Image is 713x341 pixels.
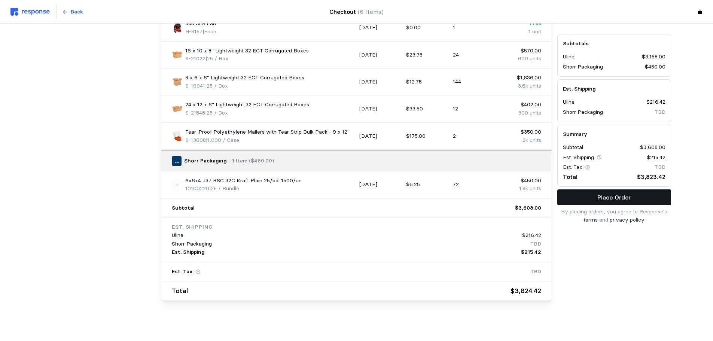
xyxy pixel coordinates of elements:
[655,108,665,116] p: TBD
[646,98,665,107] p: $216.42
[359,51,401,59] p: [DATE]
[500,109,541,117] p: 300 units
[406,24,448,32] p: $0.00
[500,136,541,144] p: 2k units
[71,8,83,16] p: Back
[202,28,216,35] span: | Each
[185,137,206,143] span: S-13608
[453,78,494,86] p: 144
[10,8,50,16] img: svg%3e
[500,47,541,55] p: $570.00
[522,231,541,240] p: $216.42
[172,76,183,87] img: S-19041
[563,173,578,182] p: Total
[563,53,575,61] p: Uline
[185,47,309,55] p: 16 x 10 x 8" Lightweight 32 ECT Corrugated Boxes
[172,231,183,240] p: Uline
[647,153,665,162] p: $215.42
[453,180,494,189] p: 72
[637,173,665,182] p: $3,823.42
[185,185,209,192] span: 10100220
[172,22,183,33] img: H-8157
[610,216,645,223] a: privacy policy
[172,204,195,212] p: Subtotal
[453,24,494,32] p: 1
[172,248,205,256] p: Est. Shipping
[500,19,541,28] p: Free
[229,157,274,165] p: · 1 Item ($450.00)
[58,5,87,19] button: Back
[530,268,541,276] p: TBD
[359,105,401,113] p: [DATE]
[583,216,598,223] a: terms
[172,268,193,276] p: Est. Tax
[530,240,541,248] p: TBD
[563,130,665,138] h5: Summary
[500,128,541,136] p: $350.00
[329,7,384,16] h4: Checkout
[642,53,665,61] p: $3,158.00
[172,286,188,296] p: Total
[172,131,183,141] img: S-13608
[359,180,401,189] p: [DATE]
[655,163,665,171] p: TBD
[205,55,228,62] span: | 25 / Box
[185,19,216,28] p: Job Site Fan
[172,104,183,115] img: S-21548
[185,82,205,89] span: S-19041
[406,78,448,86] p: $12.75
[205,82,228,89] span: | 25 / Box
[453,51,494,59] p: 24
[185,55,205,62] span: S-21022
[359,78,401,86] p: [DATE]
[563,98,575,107] p: Uline
[563,144,583,152] p: Subtotal
[406,180,448,189] p: $6.25
[185,128,350,136] p: Tear-Proof Polyethylene Mailers with Tear Strip Bulk Pack - 9 x 12"
[185,177,302,185] p: 6x6x4 J37 RSC 32C Kraft Plain 25/bdl 1500/un
[406,132,448,140] p: $175.00
[563,153,594,162] p: Est. Shipping
[205,109,228,116] span: | 25 / Box
[640,144,665,152] p: $3,608.00
[563,63,603,71] p: Shorr Packaging
[453,105,494,113] p: 12
[557,208,671,224] p: By placing orders, you agree to Response's and
[500,55,541,63] p: 600 units
[185,28,202,35] span: H-8157
[500,177,541,185] p: $450.00
[563,163,582,171] p: Est. Tax
[184,157,227,165] p: Shorr Packaging
[511,286,541,296] p: $3,824.42
[515,204,541,212] p: $3,608.00
[500,28,541,36] p: 1 unit
[359,132,401,140] p: [DATE]
[185,101,309,109] p: 24 x 12 x 6" Lightweight 32 ECT Corrugated Boxes
[453,132,494,140] p: 2
[597,193,631,202] p: Place Order
[209,185,239,192] span: | 25 / Bundle
[500,185,541,193] p: 1.8k units
[521,248,541,256] p: $215.42
[500,101,541,109] p: $402.00
[563,40,665,48] h5: Subtotals
[563,108,603,116] p: Shorr Packaging
[645,63,665,71] p: $450.00
[406,51,448,59] p: $23.75
[172,179,183,190] img: svg%3e
[500,74,541,82] p: $1,836.00
[172,223,541,231] p: Est. Shipping
[206,137,239,143] span: | 1,000 / Case
[563,85,665,93] h5: Est. Shipping
[406,105,448,113] p: $33.50
[557,190,671,205] button: Place Order
[185,109,205,116] span: S-21548
[172,240,212,248] p: Shorr Packaging
[358,8,384,15] span: (6 Items)
[172,49,183,60] img: S-21022
[500,82,541,90] p: 3.6k units
[359,24,401,32] p: [DATE]
[185,74,304,82] p: 8 x 6 x 6" Lightweight 32 ECT Corrugated Boxes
